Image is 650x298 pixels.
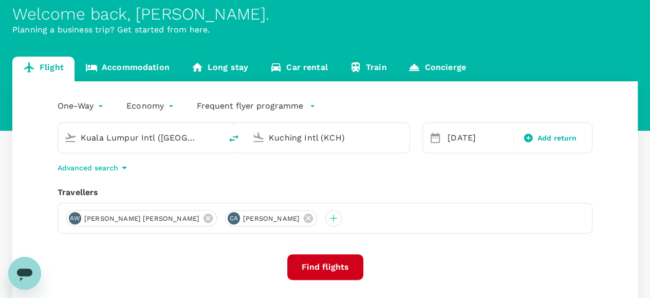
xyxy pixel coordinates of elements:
[12,57,75,81] a: Flight
[269,130,388,146] input: Going to
[197,100,315,112] button: Frequent flyer programme
[221,126,246,151] button: delete
[126,98,176,114] div: Economy
[66,210,217,226] div: AW[PERSON_NAME] [PERSON_NAME]
[339,57,398,81] a: Train
[237,214,306,224] span: [PERSON_NAME]
[287,254,363,280] button: Find flights
[8,257,41,290] iframe: Button to launch messaging window
[402,136,404,138] button: Open
[58,98,106,114] div: One-Way
[537,133,577,144] span: Add return
[81,130,200,146] input: Depart from
[58,163,118,173] p: Advanced search
[197,100,303,112] p: Frequent flyer programme
[180,57,259,81] a: Long stay
[443,128,511,148] div: [DATE]
[58,186,592,199] div: Travellers
[69,212,81,224] div: AW
[259,57,339,81] a: Car rental
[58,162,131,174] button: Advanced search
[12,5,638,24] div: Welcome back , [PERSON_NAME] .
[214,136,216,138] button: Open
[12,24,638,36] p: Planning a business trip? Get started from here.
[228,212,240,224] div: CA
[225,210,317,226] div: CA[PERSON_NAME]
[397,57,476,81] a: Concierge
[75,57,180,81] a: Accommodation
[78,214,206,224] span: [PERSON_NAME] [PERSON_NAME]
